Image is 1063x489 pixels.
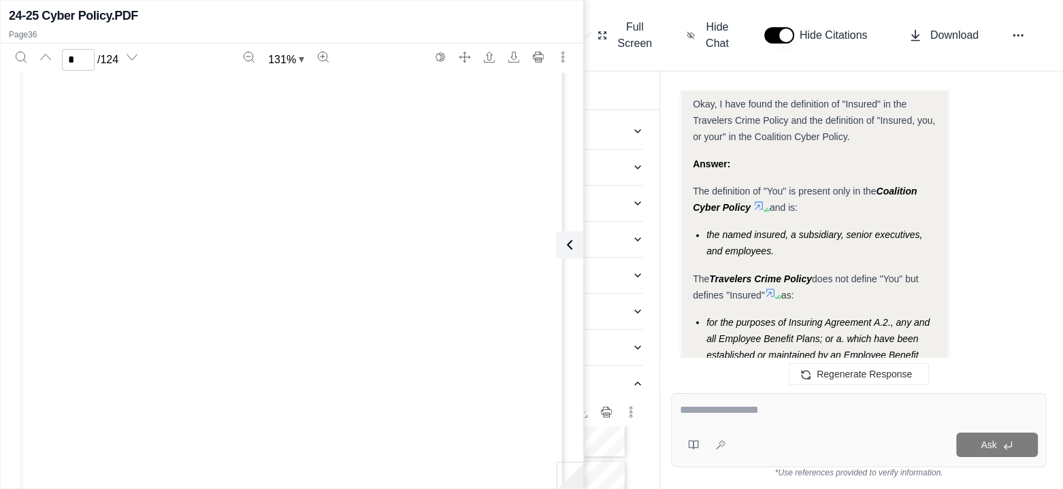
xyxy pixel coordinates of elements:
[817,369,912,380] span: Regenerate Response
[429,46,451,68] button: Switch to the dark theme
[789,363,929,385] button: Regenerate Response
[121,46,143,68] button: Next page
[592,14,659,57] button: Full Screen
[781,289,794,300] span: as:
[693,158,730,169] strong: Answer:
[706,316,932,441] span: for the purposes of Insuring Agreement A.2., any and all Employee Benefit Plans; or a. which have...
[312,46,334,68] button: Zoom in
[981,439,996,450] span: Ask
[595,401,617,423] button: Print
[454,46,476,68] button: Full screen
[503,46,525,68] button: Download
[693,99,935,142] span: Okay, I have found the definition of "Insured" in the Travelers Crime Policy and the definition o...
[9,6,138,25] h2: 24-25 Cyber Policy.PDF
[10,46,32,68] button: Search
[9,29,575,40] p: Page 36
[903,22,984,49] button: Download
[706,229,922,256] span: the named insured, a subsidiary, senior executives, and employees.
[478,46,500,68] button: Open file
[681,14,737,57] button: Hide Chat
[620,401,642,423] button: More actions
[693,186,876,197] span: The definition of "You" is present only in the
[615,19,654,52] span: Full Screen
[693,186,917,213] strong: Coalition Cyber Policy
[97,52,118,68] span: / 124
[62,49,95,71] input: Enter a page number
[527,46,549,68] button: Print
[703,19,732,52] span: Hide Chat
[268,52,296,68] span: 131 %
[930,27,979,44] span: Download
[800,27,876,44] span: Hide Citations
[709,273,812,284] strong: Travelers Crime Policy
[35,46,56,68] button: Previous page
[263,49,310,71] button: Zoom document
[770,202,798,213] span: and is:
[693,273,709,284] span: The
[693,273,918,300] span: does not define "You" but defines "Insured"
[956,433,1038,457] button: Ask
[671,467,1047,478] div: *Use references provided to verify information.
[552,46,574,68] button: More actions
[238,46,260,68] button: Zoom out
